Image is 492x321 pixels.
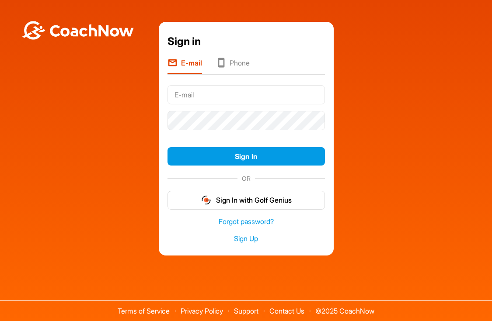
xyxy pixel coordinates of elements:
[269,307,304,315] a: Contact Us
[167,34,325,49] div: Sign in
[167,191,325,210] button: Sign In with Golf Genius
[118,307,170,315] a: Terms of Service
[167,58,202,74] li: E-mail
[201,195,212,205] img: gg_logo
[181,307,223,315] a: Privacy Policy
[234,307,258,315] a: Support
[167,147,325,166] button: Sign In
[311,301,379,314] span: © 2025 CoachNow
[167,234,325,244] a: Sign Up
[216,58,250,74] li: Phone
[237,174,255,183] span: OR
[21,21,135,40] img: BwLJSsUCoWCh5upNqxVrqldRgqLPVwmV24tXu5FoVAoFEpwwqQ3VIfuoInZCoVCoTD4vwADAC3ZFMkVEQFDAAAAAElFTkSuQmCC
[167,217,325,227] a: Forgot password?
[167,85,325,104] input: E-mail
